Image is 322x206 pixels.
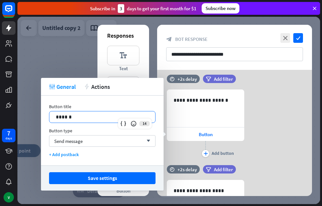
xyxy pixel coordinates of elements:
div: + Add postback [49,152,156,157]
i: check [293,33,303,43]
div: V [4,192,14,202]
div: +2s delay [177,76,197,82]
i: tweak [49,84,55,89]
button: Save settings [49,172,156,184]
div: +2s delay [177,166,197,173]
button: Open LiveChat chat widget [5,3,25,22]
div: Add button [212,150,234,156]
span: General [56,83,76,90]
div: days [5,136,12,141]
span: Button [199,131,213,137]
span: Send message [54,138,83,144]
span: Add filter [214,76,233,82]
i: time [170,167,175,172]
a: 7 days [2,129,15,142]
div: Button title [49,104,156,109]
span: Bot Response [175,36,207,42]
div: Subscribe in days to get your first month for $1 [90,4,196,13]
i: filter [206,167,211,172]
span: Add filter [214,166,233,173]
i: arrow_down [143,139,150,143]
div: Subscribe now [202,3,239,14]
i: block_bot_response [166,36,172,42]
i: plus [204,152,208,155]
i: time [170,77,175,81]
i: filter [206,77,211,81]
span: Actions [91,83,110,90]
i: action [84,84,90,89]
div: Button type [49,128,156,134]
i: close [280,33,290,43]
div: 7 [7,130,10,136]
div: 3 [118,4,124,13]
